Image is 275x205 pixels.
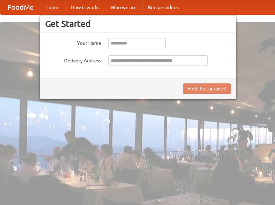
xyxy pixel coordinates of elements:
[0,0,41,14] a: FoodMe
[105,0,142,14] a: Who we are
[41,0,65,14] a: Home
[45,38,101,47] label: Your Name
[65,0,105,14] a: How it works
[183,83,231,94] button: Find Restaurants!
[142,0,184,14] a: Recipe videos
[45,55,101,64] label: Delivery Address
[45,19,231,29] h3: Get Started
